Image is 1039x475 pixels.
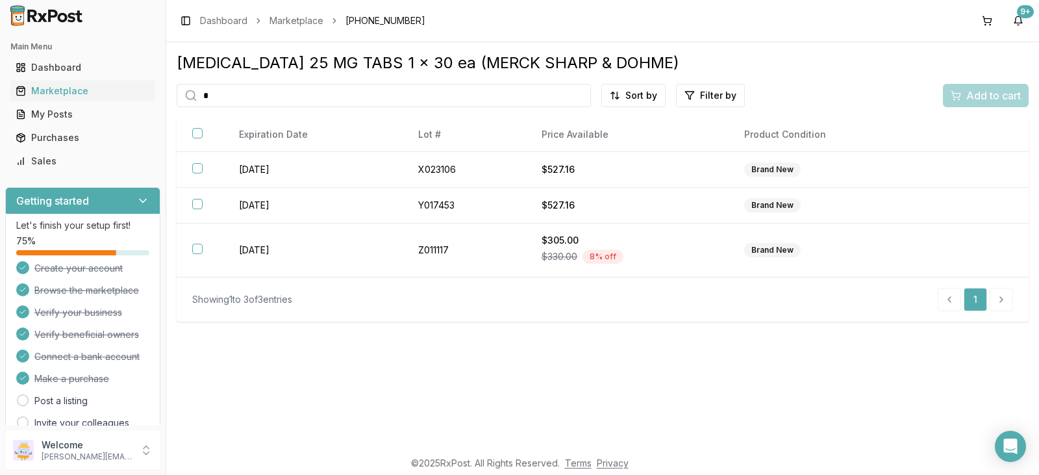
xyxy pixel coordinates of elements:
[5,104,160,125] button: My Posts
[526,118,729,152] th: Price Available
[13,440,34,461] img: User avatar
[16,84,150,97] div: Marketplace
[995,431,1026,462] div: Open Intercom Messenger
[34,328,139,341] span: Verify beneficial owners
[542,199,713,212] div: $527.16
[16,131,150,144] div: Purchases
[200,14,425,27] nav: breadcrumb
[42,452,132,462] p: [PERSON_NAME][EMAIL_ADDRESS][DOMAIN_NAME]
[403,188,526,224] td: Y017453
[403,118,526,152] th: Lot #
[177,53,1029,73] div: [MEDICAL_DATA] 25 MG TABS 1 x 30 ea (MERCK SHARP & DOHME)
[16,193,89,209] h3: Getting started
[345,14,425,27] span: [PHONE_NUMBER]
[403,152,526,188] td: X023106
[16,155,150,168] div: Sales
[34,284,139,297] span: Browse the marketplace
[542,163,713,176] div: $527.16
[10,126,155,149] a: Purchases
[16,235,36,248] span: 75 %
[223,152,403,188] td: [DATE]
[565,457,592,469] a: Terms
[34,394,88,407] a: Post a listing
[5,57,160,78] button: Dashboard
[34,306,122,319] span: Verify your business
[16,219,149,232] p: Let's finish your setup first!
[34,372,109,385] span: Make a purchase
[729,118,931,152] th: Product Condition
[542,234,713,247] div: $305.00
[403,224,526,277] td: Z011117
[5,5,88,26] img: RxPost Logo
[34,350,140,363] span: Connect a bank account
[5,81,160,101] button: Marketplace
[10,103,155,126] a: My Posts
[597,457,629,469] a: Privacy
[938,288,1013,311] nav: pagination
[223,118,403,152] th: Expiration Date
[16,108,150,121] div: My Posts
[10,149,155,173] a: Sales
[601,84,666,107] button: Sort by
[5,151,160,172] button: Sales
[1008,10,1029,31] button: 9+
[5,127,160,148] button: Purchases
[223,188,403,224] td: [DATE]
[1017,5,1034,18] div: 9+
[10,79,155,103] a: Marketplace
[744,162,801,177] div: Brand New
[625,89,657,102] span: Sort by
[269,14,323,27] a: Marketplace
[582,250,623,264] div: 8 % off
[42,439,132,452] p: Welcome
[200,14,247,27] a: Dashboard
[16,61,150,74] div: Dashboard
[10,56,155,79] a: Dashboard
[34,262,123,275] span: Create your account
[676,84,745,107] button: Filter by
[964,288,987,311] a: 1
[223,224,403,277] td: [DATE]
[542,250,577,263] span: $330.00
[700,89,736,102] span: Filter by
[744,243,801,257] div: Brand New
[744,198,801,212] div: Brand New
[34,417,129,430] a: Invite your colleagues
[10,42,155,52] h2: Main Menu
[192,293,292,306] div: Showing 1 to 3 of 3 entries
